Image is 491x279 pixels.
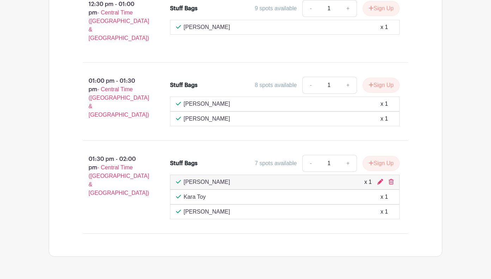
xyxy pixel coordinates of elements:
[170,81,198,89] div: Stuff Bags
[184,100,230,108] p: [PERSON_NAME]
[339,155,357,172] a: +
[363,78,400,93] button: Sign Up
[339,77,357,94] a: +
[184,193,206,201] p: Kara Toy
[302,77,319,94] a: -
[302,155,319,172] a: -
[184,23,230,31] p: [PERSON_NAME]
[89,164,149,196] span: - Central Time ([GEOGRAPHIC_DATA] & [GEOGRAPHIC_DATA])
[363,156,400,171] button: Sign Up
[72,74,159,122] p: 01:00 pm - 01:30 pm
[170,4,198,13] div: Stuff Bags
[255,4,297,13] div: 9 spots available
[381,208,388,216] div: x 1
[363,1,400,16] button: Sign Up
[184,115,230,123] p: [PERSON_NAME]
[89,10,149,41] span: - Central Time ([GEOGRAPHIC_DATA] & [GEOGRAPHIC_DATA])
[89,86,149,118] span: - Central Time ([GEOGRAPHIC_DATA] & [GEOGRAPHIC_DATA])
[255,159,297,168] div: 7 spots available
[364,178,372,186] div: x 1
[381,193,388,201] div: x 1
[381,23,388,31] div: x 1
[184,208,230,216] p: [PERSON_NAME]
[255,81,297,89] div: 8 spots available
[72,152,159,200] p: 01:30 pm - 02:00 pm
[381,115,388,123] div: x 1
[184,178,230,186] p: [PERSON_NAME]
[170,159,198,168] div: Stuff Bags
[381,100,388,108] div: x 1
